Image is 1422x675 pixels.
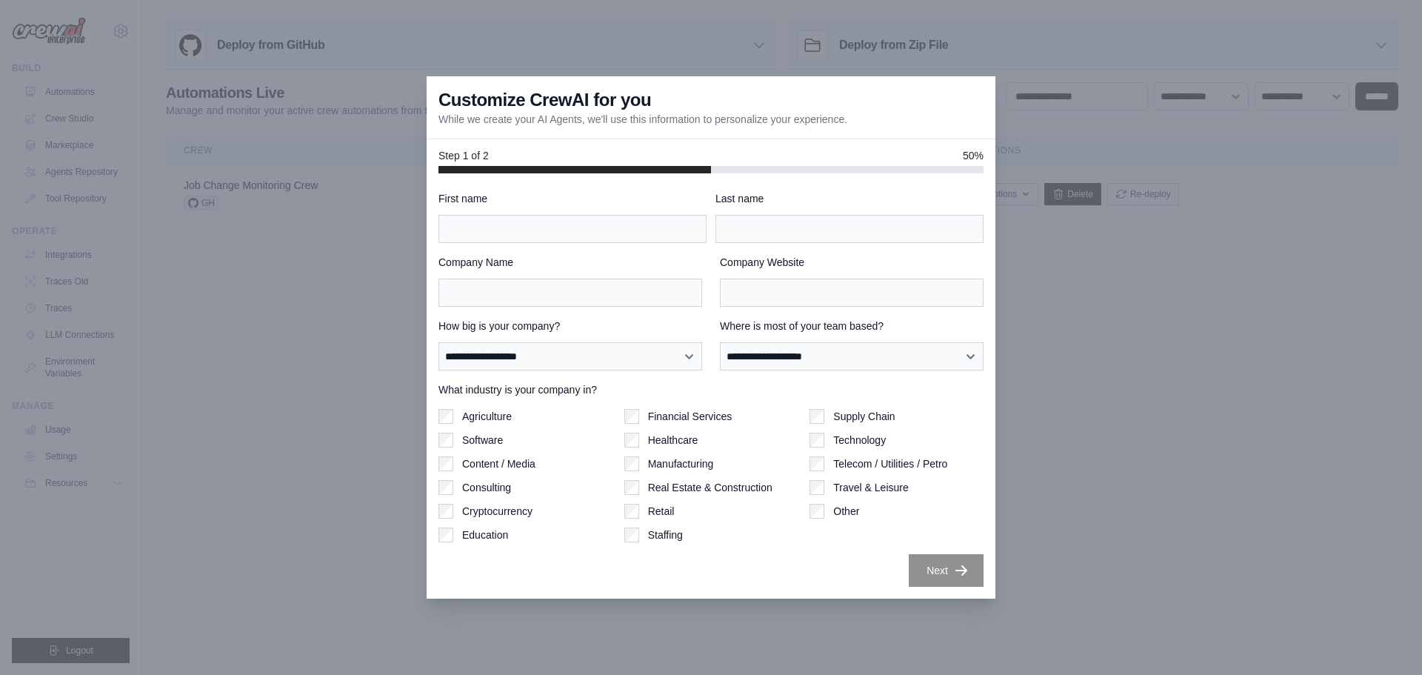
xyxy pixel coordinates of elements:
label: First name [438,191,707,206]
button: Next [909,554,984,587]
span: 50% [963,148,984,163]
label: Cryptocurrency [462,504,533,519]
h3: Customize CrewAI for you [438,88,651,112]
label: Telecom / Utilities / Petro [833,456,947,471]
span: Step 1 of 2 [438,148,489,163]
label: Company Website [720,255,984,270]
label: Software [462,433,503,448]
label: Agriculture [462,409,512,424]
label: Content / Media [462,456,535,471]
label: Manufacturing [648,456,714,471]
label: Travel & Leisure [833,480,908,495]
label: Healthcare [648,433,698,448]
label: Last name [715,191,984,206]
label: Supply Chain [833,409,895,424]
label: What industry is your company in? [438,382,984,397]
label: Technology [833,433,886,448]
label: Other [833,504,859,519]
label: Company Name [438,255,702,270]
label: Where is most of your team based? [720,319,984,333]
p: While we create your AI Agents, we'll use this information to personalize your experience. [438,112,847,127]
label: Retail [648,504,675,519]
label: Financial Services [648,409,732,424]
label: Education [462,528,508,542]
label: Consulting [462,480,511,495]
label: Real Estate & Construction [648,480,772,495]
label: Staffing [648,528,683,542]
label: How big is your company? [438,319,702,333]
